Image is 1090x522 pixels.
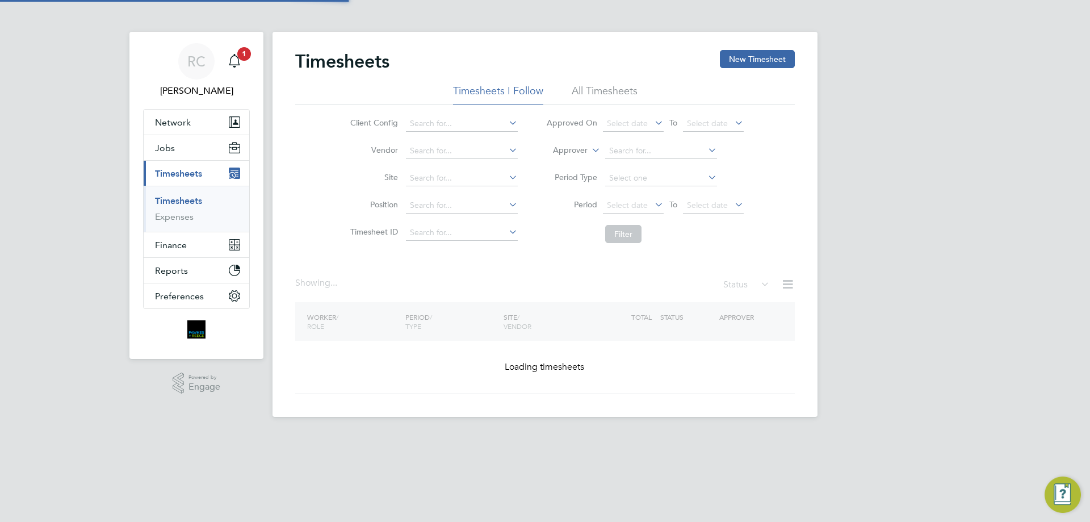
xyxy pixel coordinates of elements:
[607,118,648,128] span: Select date
[143,320,250,339] a: Go to home page
[155,240,187,250] span: Finance
[144,232,249,257] button: Finance
[223,43,246,80] a: 1
[155,143,175,153] span: Jobs
[723,277,772,293] div: Status
[605,225,642,243] button: Filter
[144,110,249,135] button: Network
[188,382,220,392] span: Engage
[546,199,597,210] label: Period
[143,84,250,98] span: Robyn Clarke
[144,283,249,308] button: Preferences
[295,50,389,73] h2: Timesheets
[155,195,202,206] a: Timesheets
[143,43,250,98] a: RC[PERSON_NAME]
[144,186,249,232] div: Timesheets
[666,197,681,212] span: To
[129,32,263,359] nav: Main navigation
[347,145,398,155] label: Vendor
[347,227,398,237] label: Timesheet ID
[406,198,518,214] input: Search for...
[605,170,717,186] input: Select one
[536,145,588,156] label: Approver
[144,258,249,283] button: Reports
[188,373,220,382] span: Powered by
[144,135,249,160] button: Jobs
[720,50,795,68] button: New Timesheet
[295,277,339,289] div: Showing
[155,265,188,276] span: Reports
[546,118,597,128] label: Approved On
[572,84,638,105] li: All Timesheets
[347,172,398,182] label: Site
[347,118,398,128] label: Client Config
[546,172,597,182] label: Period Type
[155,291,204,302] span: Preferences
[453,84,543,105] li: Timesheets I Follow
[187,320,206,339] img: bromak-logo-retina.png
[155,117,191,128] span: Network
[666,115,681,130] span: To
[347,199,398,210] label: Position
[237,47,251,61] span: 1
[155,168,202,179] span: Timesheets
[607,200,648,210] span: Select date
[330,277,337,289] span: ...
[144,161,249,186] button: Timesheets
[687,200,728,210] span: Select date
[406,170,518,186] input: Search for...
[173,373,221,394] a: Powered byEngage
[406,225,518,241] input: Search for...
[605,143,717,159] input: Search for...
[187,54,206,69] span: RC
[1045,477,1081,513] button: Engage Resource Center
[155,211,194,222] a: Expenses
[687,118,728,128] span: Select date
[406,116,518,132] input: Search for...
[406,143,518,159] input: Search for...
